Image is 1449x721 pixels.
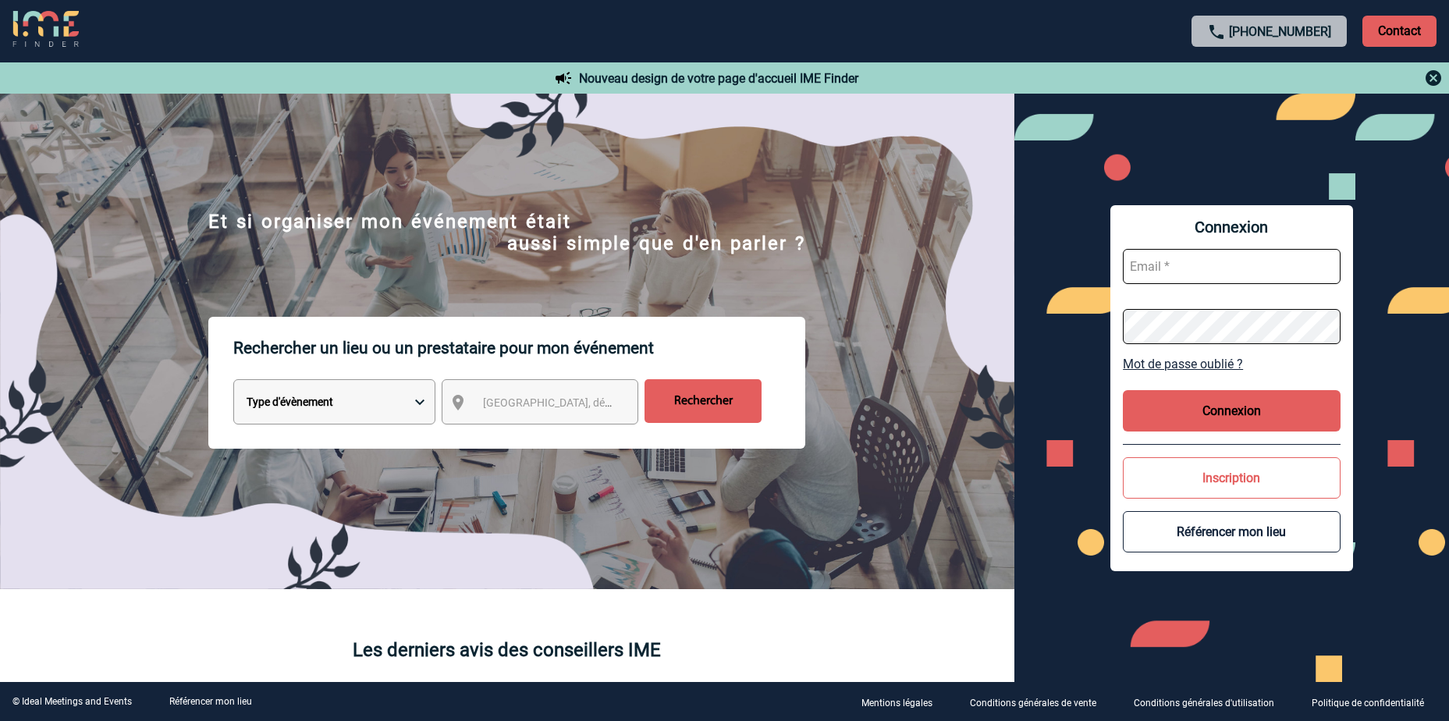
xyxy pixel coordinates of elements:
p: Rechercher un lieu ou un prestataire pour mon événement [233,317,805,379]
a: Mentions légales [849,694,957,709]
button: Connexion [1123,390,1341,432]
button: Inscription [1123,457,1341,499]
p: Conditions générales de vente [970,698,1096,709]
p: Conditions générales d'utilisation [1134,698,1274,709]
input: Rechercher [645,379,762,423]
input: Email * [1123,249,1341,284]
p: Mentions légales [861,698,932,709]
span: Connexion [1123,218,1341,236]
button: Référencer mon lieu [1123,511,1341,552]
div: © Ideal Meetings and Events [12,696,132,707]
a: Conditions générales de vente [957,694,1121,709]
img: call-24-px.png [1207,23,1226,41]
a: Politique de confidentialité [1299,694,1449,709]
a: Conditions générales d'utilisation [1121,694,1299,709]
p: Contact [1362,16,1437,47]
a: Mot de passe oublié ? [1123,357,1341,371]
a: [PHONE_NUMBER] [1229,24,1331,39]
a: Référencer mon lieu [169,696,252,707]
p: Politique de confidentialité [1312,698,1424,709]
span: [GEOGRAPHIC_DATA], département, région... [483,396,700,409]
